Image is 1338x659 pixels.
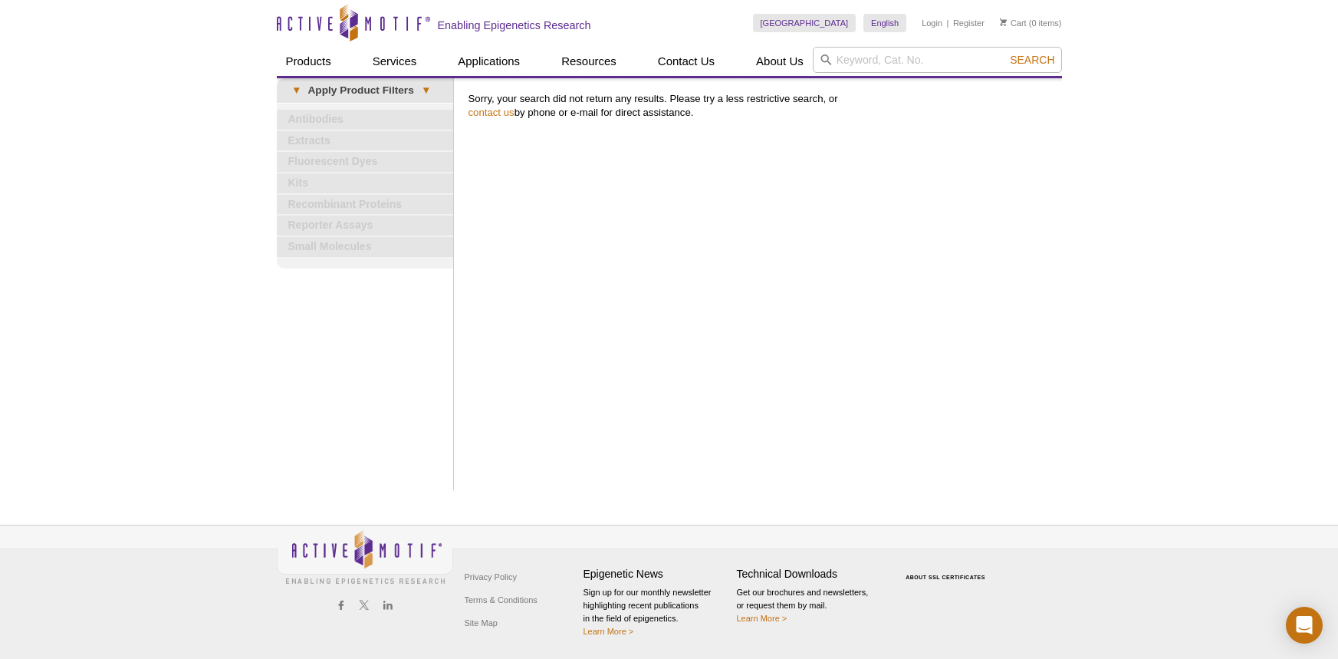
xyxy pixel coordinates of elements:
a: Extracts [277,131,453,151]
img: Active Motif, [277,526,453,588]
a: Reporter Assays [277,216,453,236]
a: Terms & Conditions [461,588,541,611]
button: Search [1005,53,1059,67]
p: Get our brochures and newsletters, or request them by mail. [737,586,883,625]
a: ABOUT SSL CERTIFICATES [906,575,985,580]
p: Sign up for our monthly newsletter highlighting recent publications in the field of epigenetics. [584,586,729,638]
a: About Us [747,47,813,76]
a: Resources [552,47,626,76]
a: Antibodies [277,110,453,130]
a: Contact Us [649,47,724,76]
span: Search [1010,54,1054,66]
a: Fluorescent Dyes [277,152,453,172]
a: Applications [449,47,529,76]
h4: Technical Downloads [737,568,883,581]
li: | [947,14,949,32]
div: Open Intercom Messenger [1286,607,1323,644]
a: Services [363,47,426,76]
a: Register [953,18,985,28]
a: [GEOGRAPHIC_DATA] [753,14,856,32]
a: Learn More > [737,614,787,623]
a: Cart [1000,18,1027,28]
span: ▾ [414,84,438,97]
a: Small Molecules [277,237,453,257]
img: Your Cart [1000,18,1007,26]
h2: Enabling Epigenetics Research [438,18,591,32]
a: English [863,14,906,32]
a: Privacy Policy [461,565,521,588]
input: Keyword, Cat. No. [813,47,1062,73]
a: Products [277,47,340,76]
p: Sorry, your search did not return any results. Please try a less restrictive search, or by phone ... [468,92,1054,120]
a: Site Map [461,611,501,634]
a: Recombinant Proteins [277,195,453,215]
a: Kits [277,173,453,193]
a: Learn More > [584,627,634,636]
span: ▾ [284,84,308,97]
li: (0 items) [1000,14,1062,32]
a: ▾Apply Product Filters▾ [277,78,453,103]
a: Login [922,18,942,28]
a: contact us [468,107,514,118]
h4: Epigenetic News [584,568,729,581]
table: Click to Verify - This site chose Symantec SSL for secure e-commerce and confidential communicati... [890,552,1005,586]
